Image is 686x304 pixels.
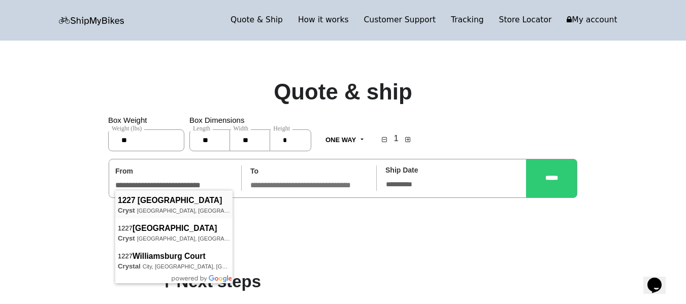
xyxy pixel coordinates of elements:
[118,195,138,206] span: 1227
[231,125,251,132] span: Width
[118,234,137,242] span: Cryst
[230,129,270,151] input: Width
[559,13,625,27] a: My account
[189,129,230,151] input: Length
[118,221,230,233] span: 1227
[108,113,189,159] div: Box Weight
[138,195,224,206] span: [GEOGRAPHIC_DATA]
[118,263,274,269] span: City, [GEOGRAPHIC_DATA], [GEOGRAPHIC_DATA]
[189,113,311,159] div: Box Dimensions
[190,125,213,132] span: Length
[643,263,676,294] iframe: chat widget
[223,13,290,27] a: Quote & Ship
[133,223,219,233] span: [GEOGRAPHIC_DATA]
[443,13,492,27] a: Tracking
[492,13,560,27] a: Store Locator
[115,165,133,178] label: From
[160,272,526,298] h2: Next steps
[109,125,144,132] span: Weight (lbs)
[274,79,412,106] h1: Quote & ship
[385,164,418,177] label: Ship Date
[118,207,137,214] span: Cryst
[118,208,317,214] span: [GEOGRAPHIC_DATA], [GEOGRAPHIC_DATA], [GEOGRAPHIC_DATA]
[108,129,184,151] input: Weight (lbs)
[356,13,444,27] a: Customer Support
[290,13,356,27] a: How it works
[391,131,401,144] h4: 1
[270,129,311,151] input: Height
[118,249,230,261] span: 1227
[118,235,317,242] span: [GEOGRAPHIC_DATA], [GEOGRAPHIC_DATA], [GEOGRAPHIC_DATA]
[250,165,258,178] label: To
[59,17,125,25] img: letsbox
[271,125,292,132] span: Height
[133,251,208,261] span: Williamsburg Court
[118,262,143,270] span: Crystal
